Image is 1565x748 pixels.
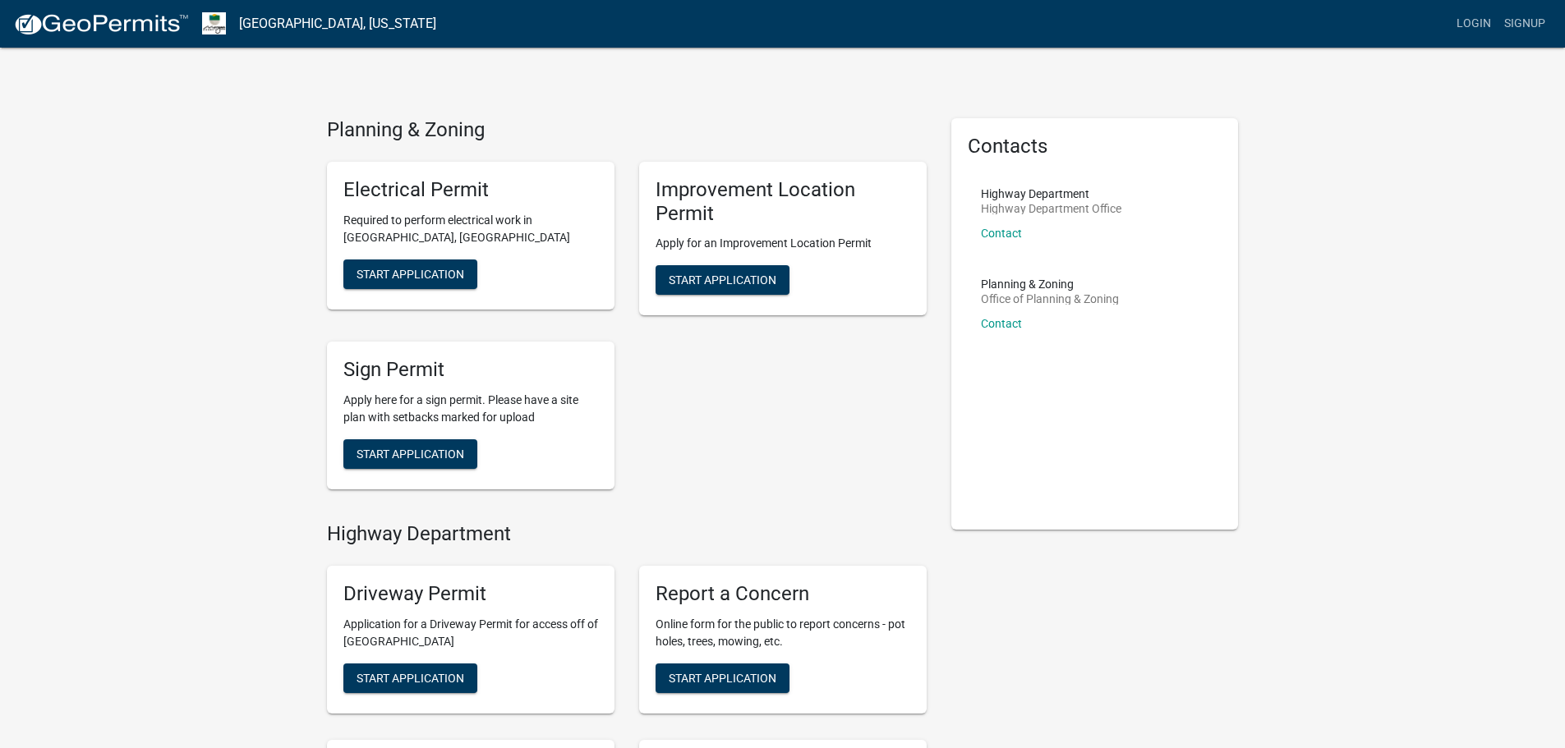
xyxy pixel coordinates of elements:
span: Start Application [357,267,464,280]
span: Start Application [357,671,464,684]
button: Start Application [656,663,789,693]
a: Contact [981,317,1022,330]
button: Start Application [656,265,789,295]
h5: Report a Concern [656,582,910,606]
p: Office of Planning & Zoning [981,293,1119,305]
a: Signup [1498,8,1552,39]
span: Start Application [669,273,776,287]
button: Start Application [343,439,477,469]
span: Start Application [669,671,776,684]
img: Morgan County, Indiana [202,12,226,34]
a: Contact [981,227,1022,240]
h5: Driveway Permit [343,582,598,606]
h4: Planning & Zoning [327,118,927,142]
h5: Improvement Location Permit [656,178,910,226]
button: Start Application [343,259,477,289]
p: Apply for an Improvement Location Permit [656,235,910,252]
h5: Electrical Permit [343,178,598,202]
p: Required to perform electrical work in [GEOGRAPHIC_DATA], [GEOGRAPHIC_DATA] [343,212,598,246]
span: Start Application [357,447,464,461]
p: Highway Department [981,188,1121,200]
p: Application for a Driveway Permit for access off of [GEOGRAPHIC_DATA] [343,616,598,650]
a: Login [1450,8,1498,39]
h4: Highway Department [327,522,927,546]
p: Online form for the public to report concerns - pot holes, trees, mowing, etc. [656,616,910,650]
h5: Sign Permit [343,358,598,382]
p: Highway Department Office [981,203,1121,214]
a: [GEOGRAPHIC_DATA], [US_STATE] [239,10,436,38]
p: Apply here for a sign permit. Please have a site plan with setbacks marked for upload [343,392,598,426]
h5: Contacts [968,135,1222,158]
p: Planning & Zoning [981,278,1119,290]
button: Start Application [343,663,477,693]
